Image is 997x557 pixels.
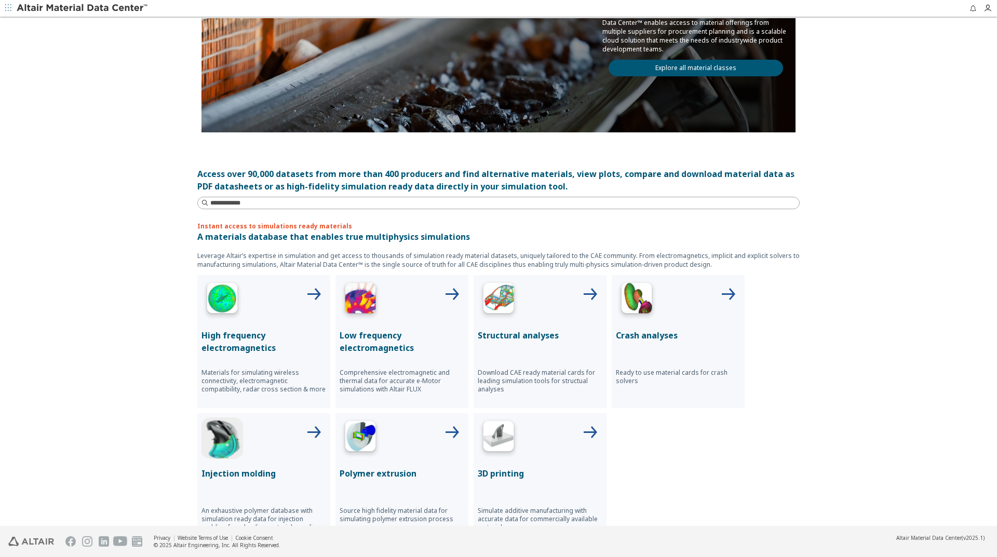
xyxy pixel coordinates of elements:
button: Crash Analyses IconCrash analysesReady to use material cards for crash solvers [612,275,745,408]
p: Comprehensive electromagnetic and thermal data for accurate e-Motor simulations with Altair FLUX [340,369,464,393]
img: Crash Analyses Icon [616,279,657,321]
p: Structural analyses [478,329,602,342]
p: An exhaustive polymer database with simulation ready data for injection molding from leading mate... [201,507,326,532]
img: Injection Molding Icon [201,417,243,459]
a: Privacy [154,534,170,541]
span: Altair Material Data Center [896,534,962,541]
p: Materials for simulating wireless connectivity, electromagnetic compatibility, radar cross sectio... [201,369,326,393]
img: High Frequency Icon [201,279,243,321]
button: Polymer Extrusion IconPolymer extrusionSource high fidelity material data for simulating polymer ... [335,413,468,546]
a: Cookie Consent [235,534,273,541]
button: Injection Molding IconInjection moldingAn exhaustive polymer database with simulation ready data ... [197,413,330,546]
p: Simulate additive manufacturing with accurate data for commercially available materials [478,507,602,532]
img: Polymer Extrusion Icon [340,417,381,459]
p: Download CAE ready material cards for leading simulation tools for structual analyses [478,369,602,393]
p: High frequency electromagnetics [201,329,326,354]
p: Polymer extrusion [340,467,464,480]
p: 3D printing [478,467,602,480]
img: Structural Analyses Icon [478,279,519,321]
a: Explore all material classes [609,60,783,76]
p: Instant access to simulations ready materials [197,222,800,230]
p: Ready to use material cards for crash solvers [616,369,740,385]
div: Access over 90,000 datasets from more than 400 producers and find alternative materials, view plo... [197,168,800,193]
img: Altair Material Data Center [17,3,149,13]
p: Low frequency electromagnetics [340,329,464,354]
p: Crash analyses [616,329,740,342]
p: Leverage Altair’s expertise in simulation and get access to thousands of simulation ready materia... [197,251,800,269]
div: (v2025.1) [896,534,985,541]
button: 3D Printing Icon3D printingSimulate additive manufacturing with accurate data for commercially av... [474,413,607,546]
p: Source high fidelity material data for simulating polymer extrusion process [340,507,464,523]
div: © 2025 Altair Engineering, Inc. All Rights Reserved. [154,541,280,549]
button: Structural Analyses IconStructural analysesDownload CAE ready material cards for leading simulati... [474,275,607,408]
p: A materials database that enables true multiphysics simulations [197,230,800,243]
img: Altair Engineering [8,537,54,546]
button: High Frequency IconHigh frequency electromagneticsMaterials for simulating wireless connectivity,... [197,275,330,408]
a: Website Terms of Use [178,534,228,541]
p: Injection molding [201,467,326,480]
button: Low Frequency IconLow frequency electromagneticsComprehensive electromagnetic and thermal data fo... [335,275,468,408]
img: 3D Printing Icon [478,417,519,459]
img: Low Frequency Icon [340,279,381,321]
